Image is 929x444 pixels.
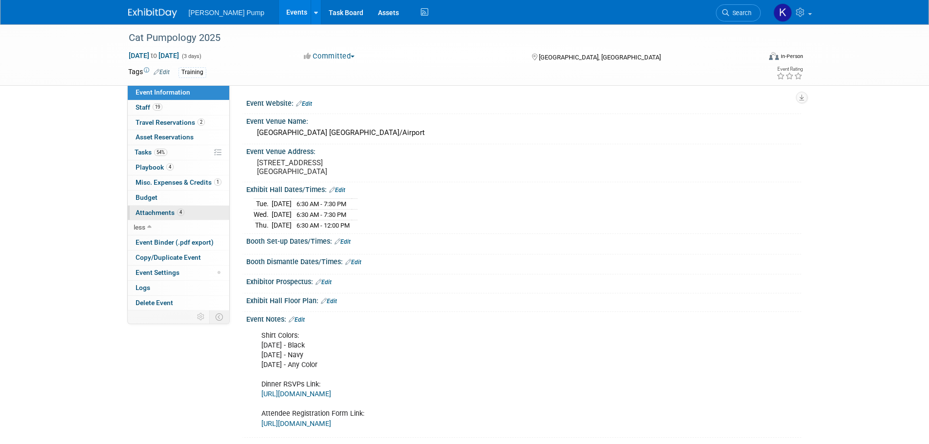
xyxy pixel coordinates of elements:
[128,67,170,78] td: Tags
[136,118,205,126] span: Travel Reservations
[128,296,229,310] a: Delete Event
[345,259,361,266] a: Edit
[136,88,190,96] span: Event Information
[316,279,332,286] a: Edit
[217,271,220,274] span: Modified Layout
[539,54,661,61] span: [GEOGRAPHIC_DATA], [GEOGRAPHIC_DATA]
[246,254,801,267] div: Booth Dismantle Dates/Times:
[128,266,229,280] a: Event Settings
[716,4,761,21] a: Search
[272,220,292,230] td: [DATE]
[154,149,167,156] span: 54%
[136,163,174,171] span: Playbook
[272,199,292,210] td: [DATE]
[177,209,184,216] span: 4
[136,133,194,141] span: Asset Reservations
[136,269,179,276] span: Event Settings
[136,193,158,201] span: Budget
[246,234,801,247] div: Booth Set-up Dates/Times:
[296,200,346,208] span: 6:30 AM - 7:30 PM
[254,210,272,220] td: Wed.
[214,178,221,186] span: 1
[703,51,804,65] div: Event Format
[335,238,351,245] a: Edit
[128,160,229,175] a: Playbook4
[166,163,174,171] span: 4
[149,52,158,59] span: to
[246,96,801,109] div: Event Website:
[128,220,229,235] a: less
[296,100,312,107] a: Edit
[255,326,694,434] div: Shirt Colors: [DATE] - Black [DATE] - Navy [DATE] - Any Color Dinner RSVPs Link: Attendee Registr...
[780,53,803,60] div: In-Person
[128,100,229,115] a: Staff19
[136,238,214,246] span: Event Binder (.pdf export)
[246,293,801,306] div: Exhibit Hall Floor Plan:
[125,29,746,47] div: Cat Pumpology 2025
[246,274,801,287] div: Exhibitor Prospectus:
[128,130,229,145] a: Asset Reservations
[261,390,331,398] a: [URL][DOMAIN_NAME]
[198,118,205,126] span: 2
[246,182,801,195] div: Exhibit Hall Dates/Times:
[128,8,177,18] img: ExhibitDay
[128,251,229,265] a: Copy/Duplicate Event
[128,175,229,190] a: Misc. Expenses & Credits1
[189,9,265,17] span: [PERSON_NAME] Pump
[289,316,305,323] a: Edit
[134,223,145,231] span: less
[769,52,779,60] img: Format-Inperson.png
[321,298,337,305] a: Edit
[773,3,792,22] img: Karrin Scott
[154,69,170,76] a: Edit
[209,310,229,323] td: Toggle Event Tabs
[136,178,221,186] span: Misc. Expenses & Credits
[128,191,229,205] a: Budget
[128,145,229,160] a: Tasks54%
[296,222,350,229] span: 6:30 AM - 12:00 PM
[136,209,184,216] span: Attachments
[178,67,206,77] div: Training
[136,284,150,291] span: Logs
[246,114,801,126] div: Event Venue Name:
[296,211,346,218] span: 6:30 AM - 7:30 PM
[181,53,201,59] span: (3 days)
[128,51,179,60] span: [DATE] [DATE]
[128,85,229,100] a: Event Information
[246,144,801,156] div: Event Venue Address:
[246,312,801,325] div: Event Notes:
[300,51,358,61] button: Committed
[776,67,803,72] div: Event Rating
[257,158,467,176] pre: [STREET_ADDRESS] [GEOGRAPHIC_DATA]
[128,206,229,220] a: Attachments4
[193,310,210,323] td: Personalize Event Tab Strip
[136,253,201,261] span: Copy/Duplicate Event
[136,103,162,111] span: Staff
[136,299,173,307] span: Delete Event
[128,116,229,130] a: Travel Reservations2
[254,199,272,210] td: Tue.
[254,125,794,140] div: [GEOGRAPHIC_DATA] [GEOGRAPHIC_DATA]/Airport
[128,235,229,250] a: Event Binder (.pdf export)
[729,9,751,17] span: Search
[128,281,229,295] a: Logs
[261,420,331,428] a: [URL][DOMAIN_NAME]
[135,148,167,156] span: Tasks
[254,220,272,230] td: Thu.
[329,187,345,193] a: Edit
[153,103,162,111] span: 19
[272,210,292,220] td: [DATE]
